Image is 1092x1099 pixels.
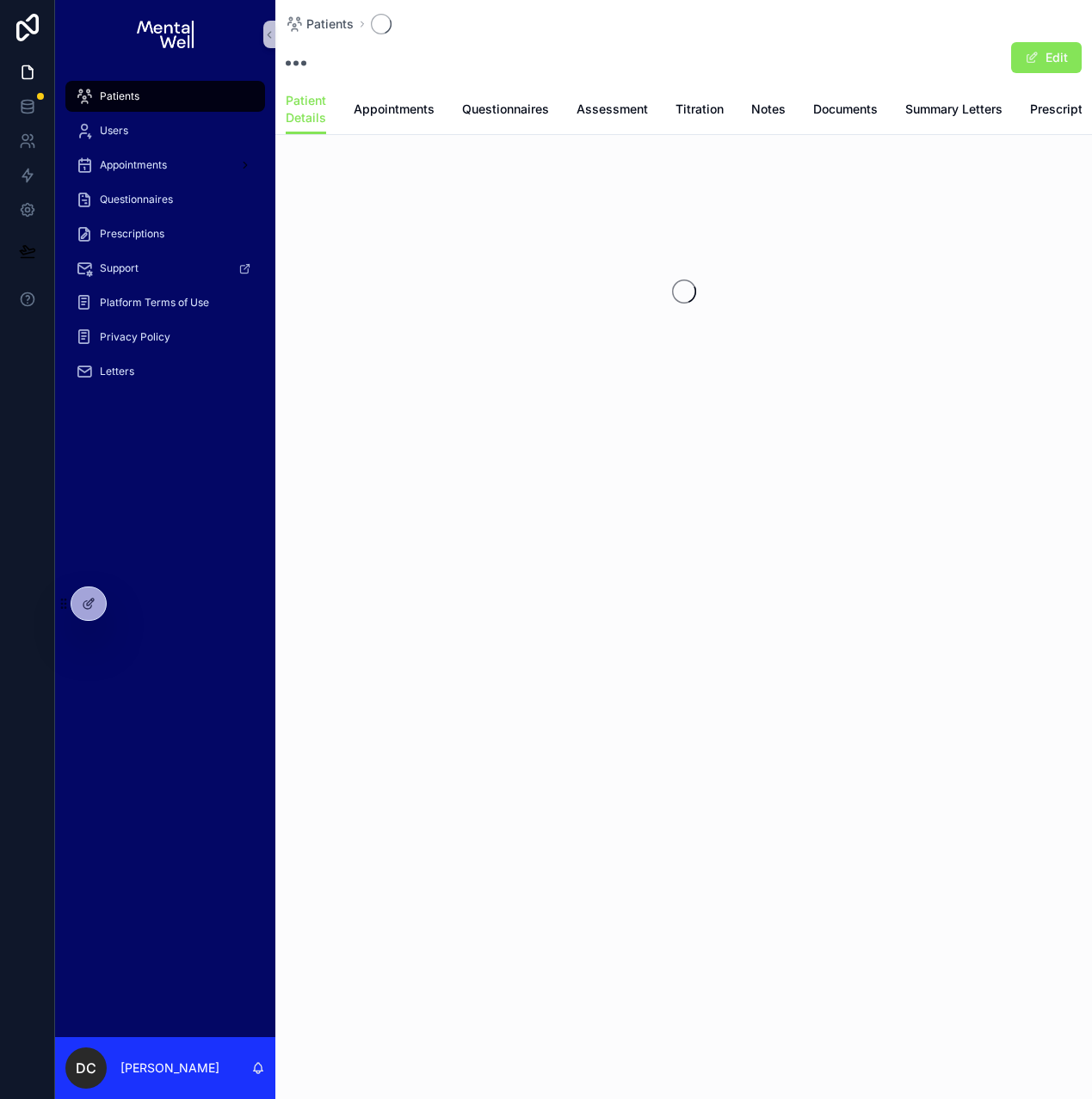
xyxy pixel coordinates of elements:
[286,15,354,33] a: Patients
[100,227,164,241] span: Prescriptions
[462,94,549,128] a: Questionnaires
[65,81,265,112] a: Patients
[354,101,435,118] span: Appointments
[100,330,170,344] span: Privacy Policy
[100,296,209,310] span: Platform Terms of Use
[65,253,265,284] a: Support
[65,356,265,387] a: Letters
[65,150,265,181] a: Appointments
[676,94,724,128] a: Titration
[65,322,265,353] a: Privacy Policy
[1011,42,1082,73] button: Edit
[100,124,128,138] span: Users
[306,15,354,33] span: Patients
[100,158,167,172] span: Appointments
[65,115,265,146] a: Users
[65,218,265,249] a: Prescriptions
[577,101,648,118] span: Assessment
[813,94,878,128] a: Documents
[905,101,1003,118] span: Summary Letters
[462,101,549,118] span: Questionnaires
[286,92,326,126] span: Patient Details
[120,1059,219,1077] p: [PERSON_NAME]
[100,89,139,103] span: Patients
[577,94,648,128] a: Assessment
[354,94,435,128] a: Appointments
[100,261,139,275] span: Support
[751,94,786,128] a: Notes
[813,101,878,118] span: Documents
[55,69,275,409] div: scrollable content
[100,193,173,206] span: Questionnaires
[100,365,134,378] span: Letters
[905,94,1003,128] a: Summary Letters
[137,21,193,48] img: App logo
[676,101,724,118] span: Titration
[65,184,265,215] a: Questionnaires
[286,85,326,135] a: Patient Details
[76,1058,96,1078] span: DC
[65,287,265,318] a: Platform Terms of Use
[751,101,786,118] span: Notes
